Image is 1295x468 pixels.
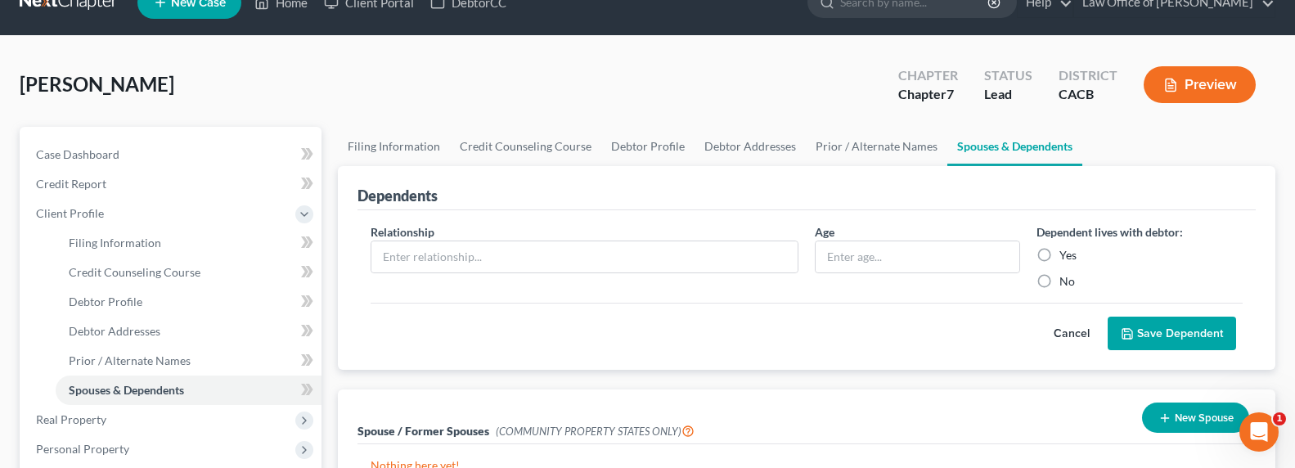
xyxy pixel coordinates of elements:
span: 7 [947,86,954,101]
div: Dependents [357,186,438,205]
div: District [1059,66,1117,85]
span: Spouse / Former Spouses [357,424,489,438]
input: Enter age... [816,241,1020,272]
a: Prior / Alternate Names [56,346,322,376]
span: Prior / Alternate Names [69,353,191,367]
a: Credit Counseling Course [450,127,601,166]
span: Debtor Profile [69,295,142,308]
a: Spouses & Dependents [56,376,322,405]
a: Debtor Profile [601,127,695,166]
a: Credit Counseling Course [56,258,322,287]
div: Lead [984,85,1032,104]
span: 1 [1273,412,1286,425]
iframe: Intercom live chat [1239,412,1279,452]
label: Yes [1059,247,1077,263]
a: Filing Information [56,228,322,258]
button: Cancel [1036,317,1108,350]
label: Dependent lives with debtor: [1036,223,1183,241]
span: Credit Counseling Course [69,265,200,279]
a: Spouses & Dependents [947,127,1082,166]
label: Age [815,223,834,241]
span: Personal Property [36,442,129,456]
span: Debtor Addresses [69,324,160,338]
span: [PERSON_NAME] [20,72,174,96]
a: Debtor Addresses [56,317,322,346]
span: Relationship [371,225,434,239]
button: New Spouse [1142,403,1249,433]
span: (COMMUNITY PROPERTY STATES ONLY) [496,425,695,438]
button: Preview [1144,66,1256,103]
div: Chapter [898,85,958,104]
div: CACB [1059,85,1117,104]
span: Credit Report [36,177,106,191]
a: Filing Information [338,127,450,166]
span: Case Dashboard [36,147,119,161]
div: Chapter [898,66,958,85]
button: Save Dependent [1108,317,1236,351]
a: Credit Report [23,169,322,199]
span: Real Property [36,412,106,426]
span: Client Profile [36,206,104,220]
a: Debtor Addresses [695,127,806,166]
a: Debtor Profile [56,287,322,317]
a: Case Dashboard [23,140,322,169]
label: No [1059,273,1075,290]
div: Status [984,66,1032,85]
input: Enter relationship... [371,241,798,272]
span: Filing Information [69,236,161,250]
a: Prior / Alternate Names [806,127,947,166]
span: Spouses & Dependents [69,383,184,397]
